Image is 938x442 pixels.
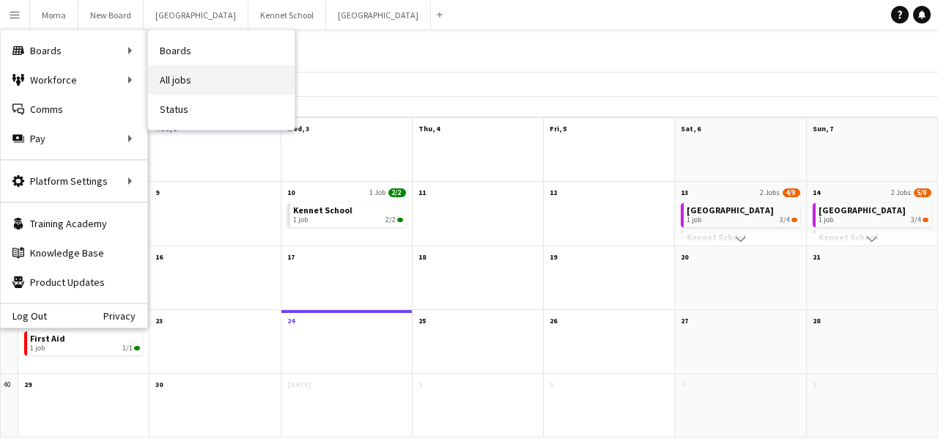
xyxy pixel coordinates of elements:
span: 24 [287,316,295,325]
span: 3 [550,380,553,389]
span: 12 [550,188,557,197]
span: 18 [418,252,426,262]
button: New Board [78,1,144,29]
a: Knowledge Base [1,238,147,268]
span: 2 Jobs [760,188,780,197]
span: 1 job [819,216,833,224]
span: 4 [681,380,684,389]
span: Wed, 3 [287,124,309,133]
a: Kennet School1 job2/5 [819,230,928,251]
a: All jobs [148,65,295,95]
span: 1/1 [122,344,133,353]
a: Status [148,95,295,124]
div: 40 [1,374,18,438]
span: 26 [550,316,557,325]
span: 28 [813,316,820,325]
span: 3/4 [923,218,928,222]
span: 20 [681,252,688,262]
span: Fri, 5 [550,124,566,133]
a: Kennet School1 job1A•1/5 [687,230,797,251]
span: 3/4 [791,218,797,222]
div: Workforce [1,65,147,95]
div: 39 [1,310,18,374]
span: 2/2 [397,218,403,222]
span: 2 Jobs [891,188,911,197]
span: 1 job [30,344,45,353]
button: [GEOGRAPHIC_DATA] [326,1,431,29]
span: 1 job [687,216,701,224]
a: Boards [148,36,295,65]
span: 14 [813,188,820,197]
span: 1 job [293,216,308,224]
span: 5/9 [914,188,931,197]
span: [DATE] [287,380,311,389]
span: 23 [155,316,163,325]
span: 13 [681,188,688,197]
a: Kennet School1 job2/2 [293,203,403,224]
span: Ditcham Park School [819,205,906,216]
span: Sun, 7 [813,124,833,133]
button: Kennet School [248,1,326,29]
span: 27 [681,316,688,325]
span: 10 [287,188,295,197]
a: First Aid1 job1/1 [30,331,140,353]
div: Boards [1,36,147,65]
span: 17 [287,252,295,262]
span: 1 Job [369,188,385,197]
span: 21 [813,252,820,262]
a: Training Academy [1,209,147,238]
span: 3/4 [911,216,921,224]
button: [GEOGRAPHIC_DATA] [144,1,248,29]
span: First Aid [30,333,65,344]
span: 2/2 [385,216,396,224]
span: 11 [418,188,426,197]
span: 1/1 [134,346,140,350]
span: 19 [550,252,557,262]
span: 3/4 [780,216,790,224]
span: 9 [155,188,159,197]
span: 25 [418,316,426,325]
a: Comms [1,95,147,124]
span: 30 [155,380,163,389]
div: Pay [1,124,147,153]
span: 16 [155,252,163,262]
span: Sat, 6 [681,124,701,133]
span: 29 [24,380,32,389]
a: Log Out [1,310,47,322]
span: 2/2 [388,188,406,197]
span: Kennet School [293,205,352,216]
span: Ditcham Park School [687,205,774,216]
span: Thu, 4 [418,124,440,133]
a: [GEOGRAPHIC_DATA]1 job3/4 [819,203,928,224]
a: [GEOGRAPHIC_DATA]1 job3/4 [687,203,797,224]
a: Product Updates [1,268,147,297]
span: 4/9 [783,188,800,197]
button: Morna [30,1,78,29]
span: 5 [813,380,816,389]
a: Privacy [103,310,147,322]
div: Platform Settings [1,166,147,196]
span: 2 [418,380,422,389]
